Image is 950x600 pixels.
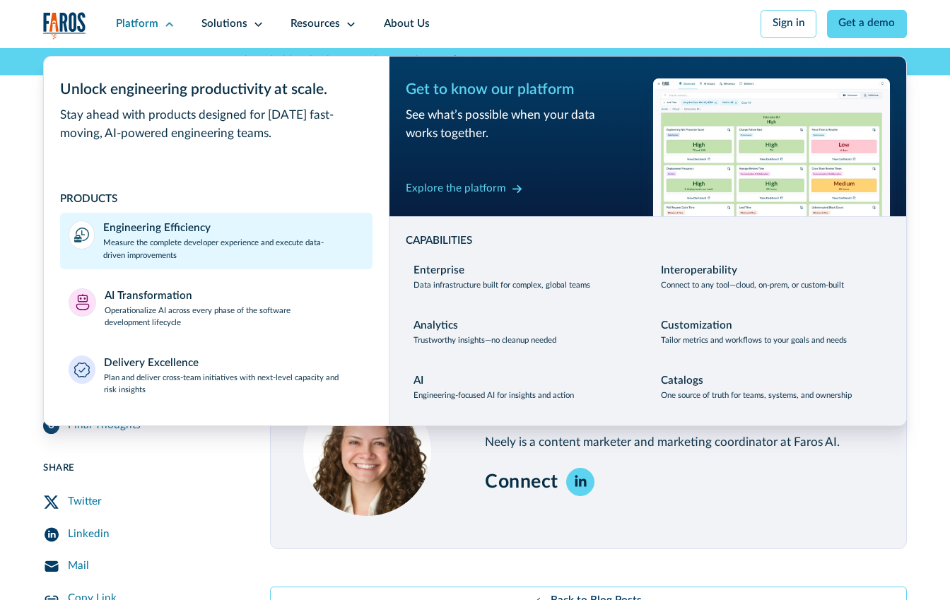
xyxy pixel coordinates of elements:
p: Tailor metrics and workflows to your goals and needs [661,334,847,346]
div: Unlock engineering productivity at scale. [60,78,373,100]
a: Explore the platform [406,178,522,200]
div: Get to know our platform [406,78,642,100]
a: Delivery ExcellencePlan and deliver cross-team initiatives with next-level capacity and risk insi... [60,348,373,404]
div: AI Transformation [105,288,192,305]
p: Measure the complete developer experience and execute data-driven improvements [103,237,365,261]
div: See what’s possible when your data works together. [406,106,642,143]
p: Trustworthy insights—no cleanup needed [414,334,556,346]
div: Platform [116,16,158,33]
a: home [43,12,86,40]
p: Plan and deliver cross-team initiatives with next-level capacity and risk insights [104,372,365,396]
p: Operationalize AI across every phase of the software development lifecycle [105,305,365,329]
p: One source of truth for teams, systems, and ownership [661,389,852,401]
div: PRODUCTS [60,192,373,208]
p: Neely is a content marketer and marketing coordinator at Faros AI. [485,433,840,452]
a: Twitter Share [43,486,237,519]
p: Data infrastructure built for complex, global teams [414,279,590,291]
a: LinkedIn Share [43,518,237,551]
div: Resources [291,16,340,33]
img: Workflow productivity trends heatmap chart [653,78,889,216]
div: Explore the platform [406,181,506,197]
a: EnterpriseData infrastructure built for complex, global teams [406,254,643,299]
div: Twitter [68,494,102,510]
a: CatalogsOne source of truth for teams, systems, and ownership [653,365,890,410]
div: Mail [68,559,89,575]
p: Connect to any tool—cloud, on-prem, or custom-built [661,279,844,291]
div: Customization [661,318,732,334]
div: Solutions [201,16,247,33]
a: CustomizationTailor metrics and workflows to your goals and needs [653,310,890,354]
a: Mail Share [43,551,237,583]
a: AnalyticsTrustworthy insights—no cleanup needed [406,310,643,354]
div: Enterprise [414,263,464,279]
div: Share [43,461,237,475]
a: Engineering EfficiencyMeasure the complete developer experience and execute data-driven improvements [60,213,373,269]
div: Stay ahead with products designed for [DATE] fast-moving, AI-powered engineering teams. [60,106,373,143]
div: Connect [485,471,558,493]
p: Engineering-focused AI for insights and action [414,389,574,401]
div: Delivery Excellence [104,355,199,372]
div: AI [414,373,423,389]
div: CAPABILITIES [406,233,890,249]
img: Neely Dunlap [303,388,431,516]
a: AI TransformationOperationalize AI across every phase of the software development lifecycle [60,280,373,336]
a: Sign in [761,10,816,38]
a: Get a demo [827,10,907,38]
div: Catalogs [661,373,703,389]
div: Linkedin [68,527,110,543]
div: Engineering Efficiency [103,220,211,237]
nav: Platform [43,48,906,427]
div: Interoperability [661,263,737,279]
a: AIEngineering-focused AI for insights and action [406,365,643,410]
img: Logo of the analytics and reporting company Faros. [43,12,86,40]
div: Analytics [414,318,458,334]
a: InteroperabilityConnect to any tool—cloud, on-prem, or custom-built [653,254,890,299]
